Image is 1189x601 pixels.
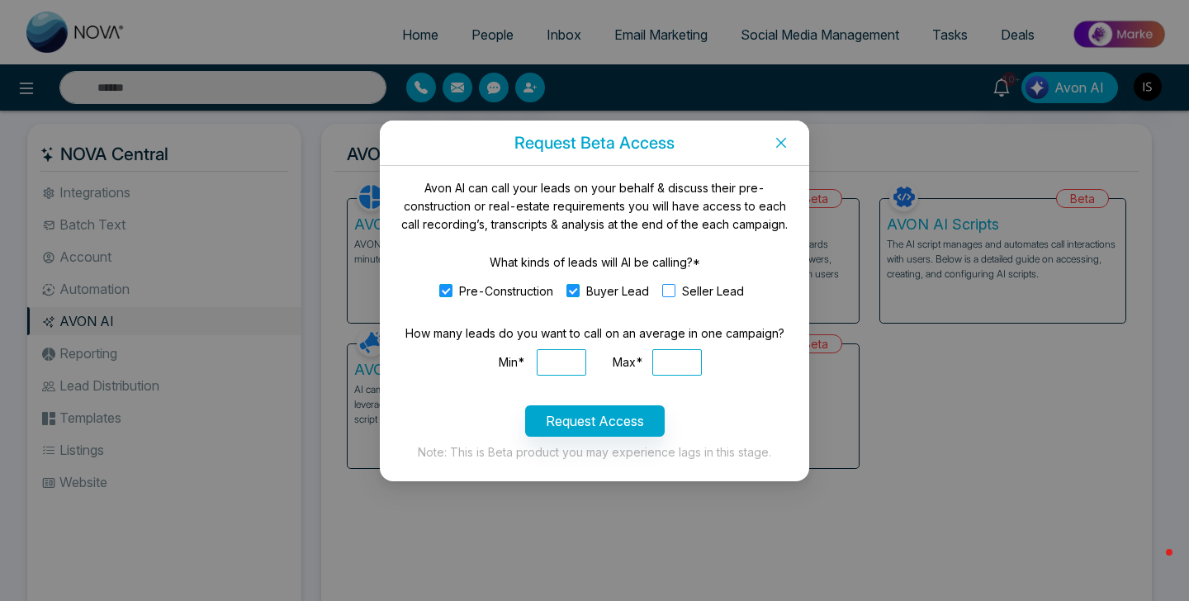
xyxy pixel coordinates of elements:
div: Request Beta Access [380,134,809,152]
div: Avon AI can call your leads on your behalf & discuss their pre-construction or real-estate requir... [400,179,789,234]
span: Seller Lead [675,282,751,300]
label: How many leads do you want to call on an average in one campaign? [405,324,784,343]
button: Request Access [525,405,665,437]
span: Buyer Lead [580,282,656,300]
button: Close [753,121,809,165]
iframe: Intercom live chat [1133,545,1172,584]
label: What kinds of leads will AI be calling?* [490,253,700,272]
span: close [775,136,788,149]
span: Pre-Construction [452,282,560,300]
div: Note: This is Beta product you may experience lags in this stage. [400,443,789,461]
